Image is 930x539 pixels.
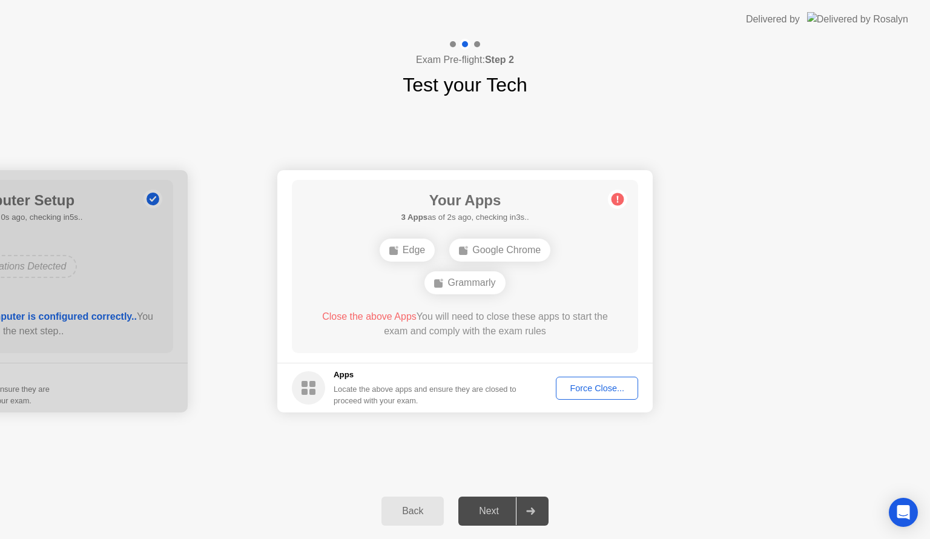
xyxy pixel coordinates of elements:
[380,239,435,262] div: Edge
[381,497,444,526] button: Back
[401,190,529,211] h1: Your Apps
[401,211,529,223] h5: as of 2s ago, checking in3s..
[334,369,517,381] h5: Apps
[385,506,440,517] div: Back
[458,497,549,526] button: Next
[401,213,427,222] b: 3 Apps
[449,239,550,262] div: Google Chrome
[403,70,527,99] h1: Test your Tech
[309,309,621,339] div: You will need to close these apps to start the exam and comply with the exam rules
[416,53,514,67] h4: Exam Pre-flight:
[424,271,505,294] div: Grammarly
[485,55,514,65] b: Step 2
[322,311,417,322] span: Close the above Apps
[560,383,634,393] div: Force Close...
[334,383,517,406] div: Locate the above apps and ensure they are closed to proceed with your exam.
[889,498,918,527] div: Open Intercom Messenger
[746,12,800,27] div: Delivered by
[807,12,908,26] img: Delivered by Rosalyn
[556,377,638,400] button: Force Close...
[462,506,516,517] div: Next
